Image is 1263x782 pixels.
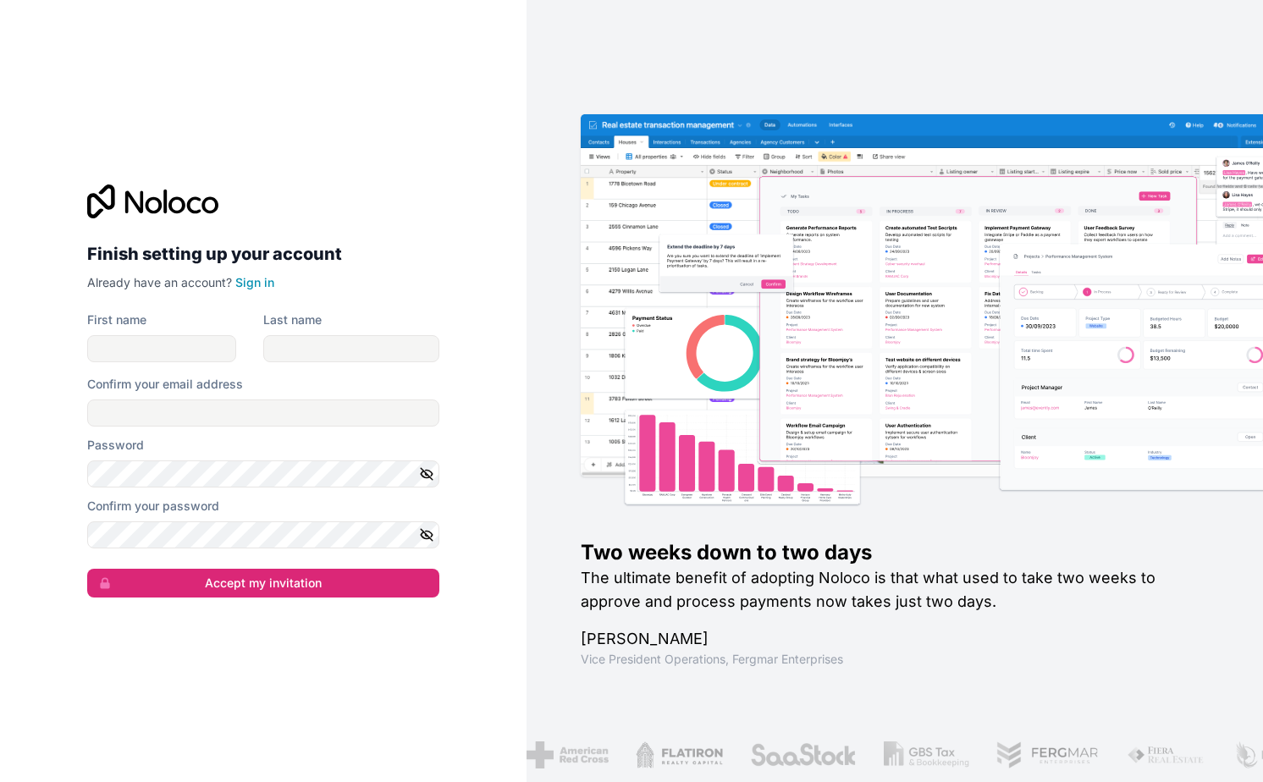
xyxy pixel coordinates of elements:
img: /assets/flatiron-C8eUkumj.png [636,741,724,768]
label: Confirm your password [87,498,219,515]
h1: Two weeks down to two days [581,539,1209,566]
a: Sign in [235,275,274,289]
label: Last name [263,311,322,328]
img: /assets/fergmar-CudnrXN5.png [996,741,1100,768]
h2: Finish setting up your account [87,239,439,269]
label: First name [87,311,146,328]
input: Email address [87,399,439,427]
span: Already have an account? [87,275,232,289]
img: /assets/fiera-fwj2N5v4.png [1127,741,1206,768]
img: /assets/saastock-C6Zbiodz.png [750,741,857,768]
img: /assets/gbstax-C-GtDUiK.png [884,741,970,768]
img: /assets/american-red-cross-BAupjrZR.png [527,741,609,768]
input: family-name [263,335,439,362]
input: Confirm password [87,521,439,548]
h1: Vice President Operations , Fergmar Enterprises [581,651,1209,668]
h2: The ultimate benefit of adopting Noloco is that what used to take two weeks to approve and proces... [581,566,1209,614]
label: Confirm your email address [87,376,243,393]
h1: [PERSON_NAME] [581,627,1209,651]
input: Password [87,460,439,487]
input: given-name [87,335,236,362]
button: Accept my invitation [87,569,439,598]
label: Password [87,437,144,454]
